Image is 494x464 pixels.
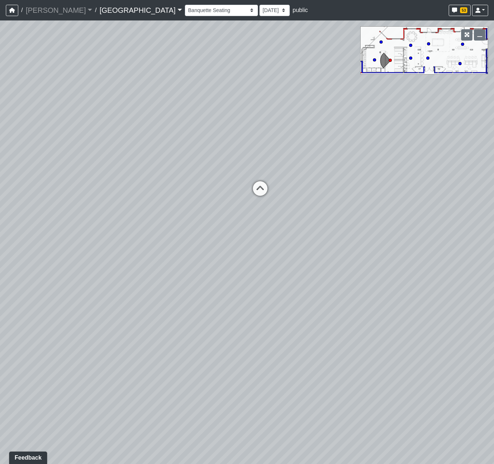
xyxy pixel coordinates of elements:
[449,5,471,16] button: 53
[5,449,49,464] iframe: Ybug feedback widget
[460,7,467,13] span: 53
[26,3,92,18] a: [PERSON_NAME]
[293,7,308,13] span: public
[18,3,26,18] span: /
[92,3,99,18] span: /
[99,3,182,18] a: [GEOGRAPHIC_DATA]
